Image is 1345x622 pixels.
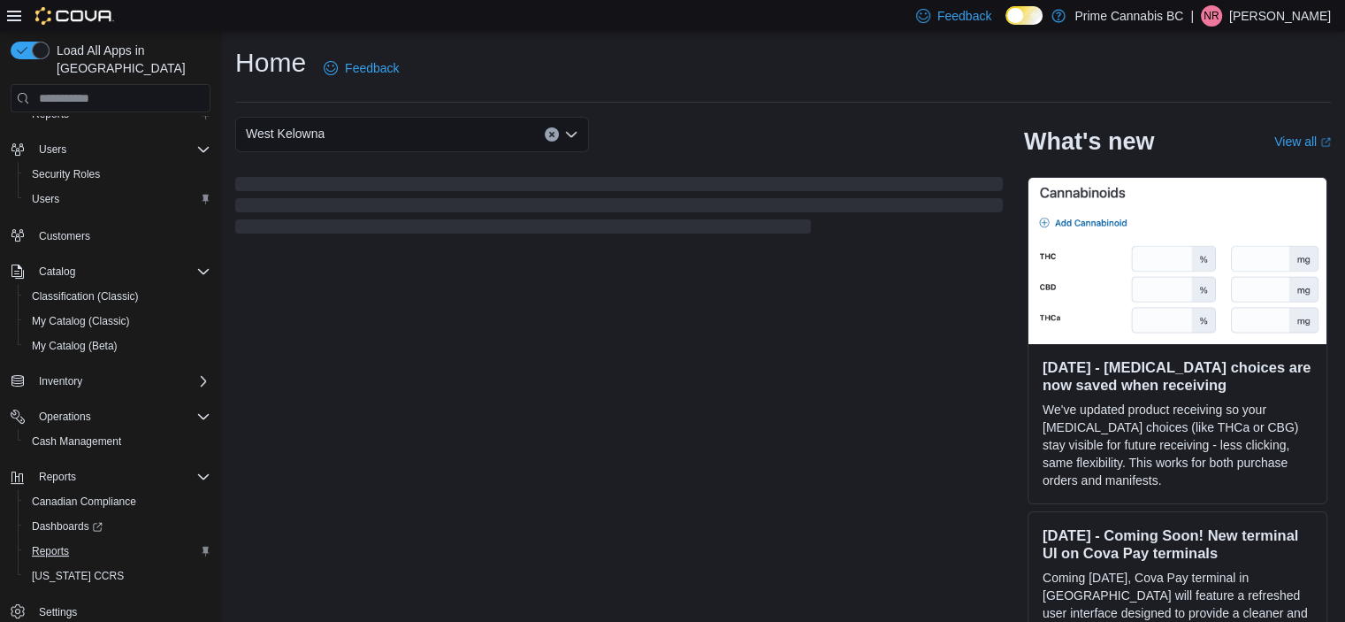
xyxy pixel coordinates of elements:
[1274,134,1331,149] a: View allExternal link
[32,495,136,509] span: Canadian Compliance
[4,259,218,284] button: Catalog
[39,265,75,279] span: Catalog
[18,429,218,454] button: Cash Management
[25,491,210,512] span: Canadian Compliance
[32,406,98,427] button: Operations
[32,339,118,353] span: My Catalog (Beta)
[39,142,66,157] span: Users
[4,369,218,394] button: Inventory
[18,564,218,588] button: [US_STATE] CCRS
[32,192,59,206] span: Users
[25,335,125,357] a: My Catalog (Beta)
[25,311,137,332] a: My Catalog (Classic)
[25,164,210,185] span: Security Roles
[18,489,218,514] button: Canadian Compliance
[18,539,218,564] button: Reports
[25,188,66,210] a: Users
[564,127,578,142] button: Open list of options
[32,466,210,488] span: Reports
[32,167,100,181] span: Security Roles
[39,374,82,388] span: Inventory
[18,309,218,334] button: My Catalog (Classic)
[32,226,97,247] a: Customers
[32,519,103,534] span: Dashboards
[32,434,121,449] span: Cash Management
[25,335,210,357] span: My Catalog (Beta)
[39,470,76,484] span: Reports
[32,544,69,558] span: Reports
[32,289,139,303] span: Classification (Classic)
[32,314,130,328] span: My Catalog (Classic)
[545,127,559,142] button: Clear input
[1229,5,1331,27] p: [PERSON_NAME]
[39,605,77,619] span: Settings
[317,50,406,86] a: Feedback
[4,137,218,162] button: Users
[25,188,210,210] span: Users
[235,180,1003,237] span: Loading
[1190,5,1194,27] p: |
[32,466,83,488] button: Reports
[1204,5,1219,27] span: NR
[32,261,82,282] button: Catalog
[246,123,325,144] span: West Kelowna
[18,284,218,309] button: Classification (Classic)
[32,569,124,583] span: [US_STATE] CCRS
[25,311,210,332] span: My Catalog (Classic)
[25,516,210,537] span: Dashboards
[25,541,210,562] span: Reports
[25,541,76,562] a: Reports
[1024,127,1154,156] h2: What's new
[25,286,210,307] span: Classification (Classic)
[235,45,306,81] h1: Home
[4,404,218,429] button: Operations
[4,465,218,489] button: Reports
[32,371,89,392] button: Inventory
[25,431,128,452] a: Cash Management
[1201,5,1222,27] div: Nathan Russo
[25,491,143,512] a: Canadian Compliance
[25,431,210,452] span: Cash Management
[345,59,399,77] span: Feedback
[4,222,218,248] button: Customers
[32,371,210,392] span: Inventory
[25,516,110,537] a: Dashboards
[32,224,210,246] span: Customers
[50,42,210,77] span: Load All Apps in [GEOGRAPHIC_DATA]
[39,229,90,243] span: Customers
[1074,5,1183,27] p: Prime Cannabis BC
[35,7,114,25] img: Cova
[18,187,218,211] button: Users
[25,286,146,307] a: Classification (Classic)
[39,410,91,424] span: Operations
[25,565,131,587] a: [US_STATE] CCRS
[18,514,218,539] a: Dashboards
[25,164,107,185] a: Security Roles
[1320,137,1331,148] svg: External link
[937,7,991,25] span: Feedback
[25,565,210,587] span: Washington CCRS
[1043,358,1312,394] h3: [DATE] - [MEDICAL_DATA] choices are now saved when receiving
[32,139,73,160] button: Users
[32,261,210,282] span: Catalog
[1005,6,1043,25] input: Dark Mode
[1043,526,1312,562] h3: [DATE] - Coming Soon! New terminal UI on Cova Pay terminals
[32,139,210,160] span: Users
[18,162,218,187] button: Security Roles
[18,334,218,358] button: My Catalog (Beta)
[32,406,210,427] span: Operations
[1043,401,1312,489] p: We've updated product receiving so your [MEDICAL_DATA] choices (like THCa or CBG) stay visible fo...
